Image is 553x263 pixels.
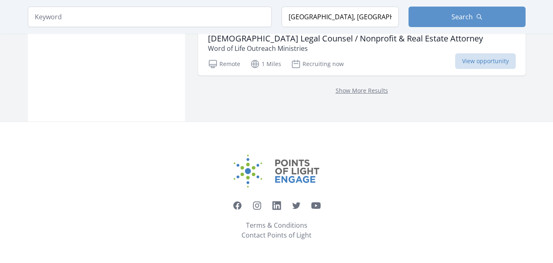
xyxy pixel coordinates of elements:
[451,12,473,22] span: Search
[234,155,320,188] img: Points of Light Engage
[282,7,399,27] input: Location
[336,87,388,94] a: Show More Results
[208,34,483,43] h3: [DEMOGRAPHIC_DATA] Legal Counsel / Nonprofit & Real Estate Attorney
[455,53,516,69] span: View opportunity
[250,59,281,69] p: 1 Miles
[208,59,240,69] p: Remote
[198,27,526,75] a: [DEMOGRAPHIC_DATA] Legal Counsel / Nonprofit & Real Estate Attorney Word of Life Outreach Ministr...
[409,7,526,27] button: Search
[28,7,272,27] input: Keyword
[291,59,344,69] p: Recruiting now
[242,230,311,240] a: Contact Points of Light
[208,43,483,53] p: Word of Life Outreach Ministries
[246,220,307,230] a: Terms & Conditions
